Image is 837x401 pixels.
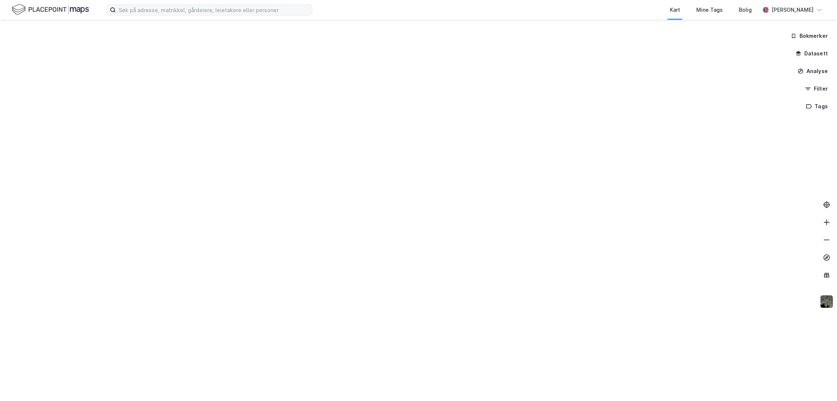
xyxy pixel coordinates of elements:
div: Bolig [739,6,752,14]
div: Kart [670,6,680,14]
div: Mine Tags [696,6,723,14]
input: Søk på adresse, matrikkel, gårdeiere, leietakere eller personer [116,4,312,15]
img: logo.f888ab2527a4732fd821a326f86c7f29.svg [12,3,89,16]
div: [PERSON_NAME] [772,6,813,14]
div: Kontrollprogram for chat [800,366,837,401]
iframe: Chat Widget [800,366,837,401]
